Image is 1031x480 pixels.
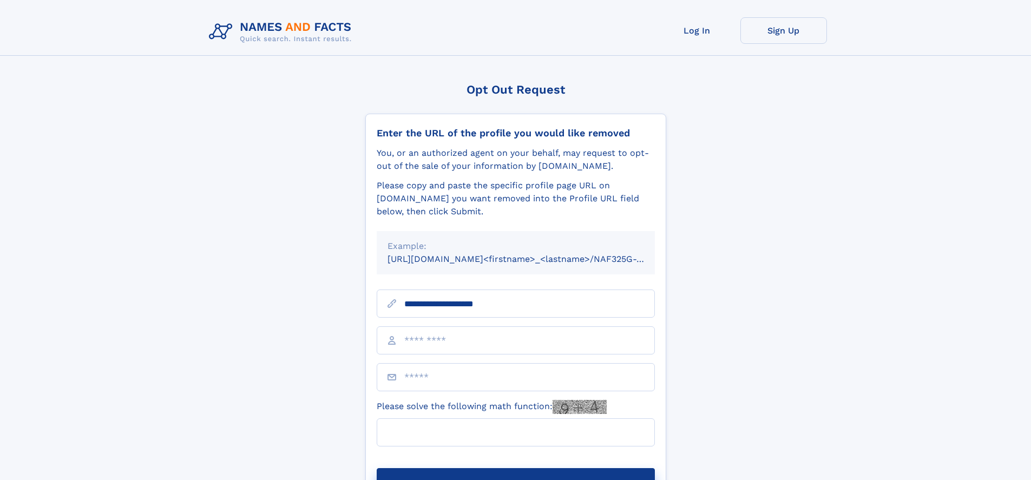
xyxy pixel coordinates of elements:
img: Logo Names and Facts [205,17,360,47]
div: Please copy and paste the specific profile page URL on [DOMAIN_NAME] you want removed into the Pr... [377,179,655,218]
div: Opt Out Request [365,83,666,96]
div: Example: [388,240,644,253]
div: Enter the URL of the profile you would like removed [377,127,655,139]
div: You, or an authorized agent on your behalf, may request to opt-out of the sale of your informatio... [377,147,655,173]
a: Log In [654,17,740,44]
a: Sign Up [740,17,827,44]
label: Please solve the following math function: [377,400,607,414]
small: [URL][DOMAIN_NAME]<firstname>_<lastname>/NAF325G-xxxxxxxx [388,254,675,264]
